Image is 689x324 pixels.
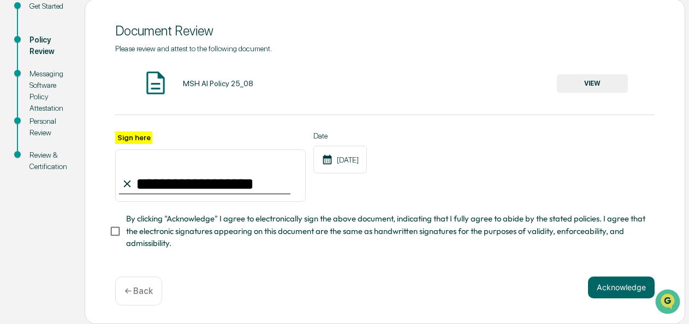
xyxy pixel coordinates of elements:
[109,184,132,193] span: Pylon
[29,149,67,172] div: Review & Certification
[115,131,152,144] label: Sign here
[557,74,628,93] button: VIEW
[37,94,138,103] div: We're available if you need us!
[90,137,135,148] span: Attestations
[654,288,684,317] iframe: Open customer support
[588,277,655,298] button: Acknowledge
[37,83,179,94] div: Start new chat
[115,44,272,53] span: Please review and attest to the following document.
[7,153,73,173] a: 🔎Data Lookup
[11,22,199,40] p: How can we help?
[183,79,253,88] div: MSH AI Policy 25_08
[186,86,199,99] button: Start new chat
[11,159,20,167] div: 🔎
[22,137,70,148] span: Preclearance
[142,69,169,97] img: Document Icon
[29,116,67,139] div: Personal Review
[115,23,655,39] div: Document Review
[124,286,153,296] p: ← Back
[313,146,367,173] div: [DATE]
[79,138,88,147] div: 🗄️
[77,184,132,193] a: Powered byPylon
[29,1,67,12] div: Get Started
[11,83,31,103] img: 1746055101610-c473b297-6a78-478c-a979-82029cc54cd1
[75,133,140,152] a: 🗄️Attestations
[22,158,69,169] span: Data Lookup
[313,131,367,140] label: Date
[7,133,75,152] a: 🖐️Preclearance
[29,34,67,57] div: Policy Review
[11,138,20,147] div: 🖐️
[126,213,646,249] span: By clicking "Acknowledge" I agree to electronically sign the above document, indicating that I fu...
[29,68,67,114] div: Messaging Software Policy Attestation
